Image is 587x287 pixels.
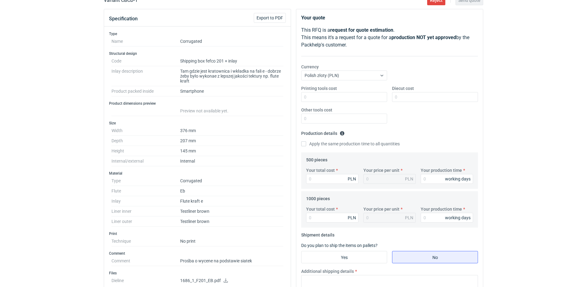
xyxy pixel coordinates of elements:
[180,176,283,186] dd: Corrugated
[180,278,283,284] p: 1686_1_F201_EB.pdf
[111,176,180,186] dt: Type
[180,136,283,146] dd: 207 mm
[111,236,180,246] dt: Technique
[301,15,325,21] strong: Your quote
[111,86,180,96] dt: Product packed inside
[180,236,283,246] dd: No print
[111,36,180,46] dt: Name
[405,176,413,182] div: PLN
[111,66,180,86] dt: Inlay description
[180,126,283,136] dd: 376 mm
[392,92,478,102] input: 0
[109,251,286,256] h3: Comment
[421,167,462,173] label: Your production time
[180,146,283,156] dd: 145 mm
[180,108,229,113] span: Preview not available yet.
[254,13,286,23] button: Export to PDF
[180,206,283,216] dd: Testliner brown
[180,256,283,266] dd: Prośba o wycene na podstawie siatek
[109,11,138,26] button: Specification
[301,64,319,70] label: Currency
[363,206,399,212] label: Your price per unit
[405,215,413,221] div: PLN
[421,213,473,223] input: 0
[301,114,387,123] input: 0
[301,85,337,91] label: Printing tools cost
[180,196,283,206] dd: Flute kraft e
[421,206,462,212] label: Your production time
[306,206,335,212] label: Your total cost
[305,73,339,78] span: Polish złoty (PLN)
[301,26,478,49] p: This RFQ is a . This means it's a request for a quote for a by the Packhelp's customer.
[111,126,180,136] dt: Width
[301,107,332,113] label: Other tools cost
[306,213,358,223] input: 0
[306,167,335,173] label: Your total cost
[392,251,478,263] label: No
[421,174,473,184] input: 0
[109,231,286,236] h3: Print
[257,16,283,20] span: Export to PDF
[180,186,283,196] dd: Eb
[445,215,471,221] div: working days
[301,141,400,147] label: Apply the same production time to all quantities
[301,251,387,263] label: Yes
[301,268,354,274] label: Additional shipping details
[348,215,356,221] div: PLN
[301,243,378,248] label: Do you plan to ship the items on pallets?
[330,27,393,33] strong: request for quote estimation
[111,156,180,166] dt: Internal/external
[180,56,283,66] dd: Shipping box fefco 201 + inlay
[301,230,334,237] legend: Shipment details
[180,156,283,166] dd: Internal
[306,174,358,184] input: 0
[306,155,327,162] legend: 500 pieces
[111,56,180,66] dt: Code
[109,121,286,126] h3: Size
[180,36,283,46] dd: Corrugated
[111,136,180,146] dt: Depth
[301,128,345,136] legend: Production details
[111,216,180,227] dt: Liner outer
[109,171,286,176] h3: Material
[445,176,471,182] div: working days
[180,86,283,96] dd: Smartphone
[301,92,387,102] input: 0
[180,216,283,227] dd: Testliner brown
[391,34,456,40] strong: production NOT yet approved
[109,31,286,36] h3: Type
[363,167,399,173] label: Your price per unit
[111,256,180,266] dt: Comment
[109,271,286,276] h3: Files
[180,66,283,86] dd: Tam gdzie jest kratownica i wkładka na fali e - dobrze żeby było wykonae z lepszej jakości tektur...
[109,51,286,56] h3: Structural design
[392,85,414,91] label: Diecut cost
[306,194,330,201] legend: 1000 pieces
[348,176,356,182] div: PLN
[109,101,286,106] h3: Product dimensions preview
[111,186,180,196] dt: Flute
[111,206,180,216] dt: Liner inner
[111,196,180,206] dt: Inlay
[111,146,180,156] dt: Height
